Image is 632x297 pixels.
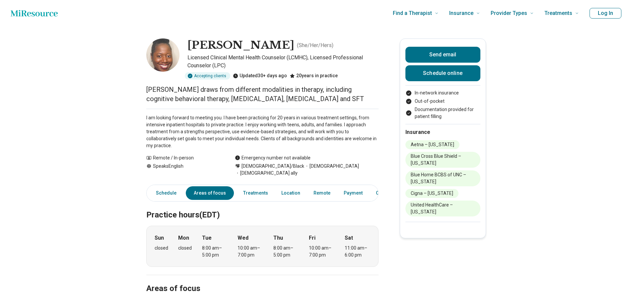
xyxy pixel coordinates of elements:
strong: Sat [345,234,353,242]
h1: [PERSON_NAME] [187,38,294,52]
span: [DEMOGRAPHIC_DATA] ally [235,170,298,177]
div: 10:00 am – 7:00 pm [309,245,334,259]
strong: Fri [309,234,316,242]
li: Blue Cross Blue Shield – [US_STATE] [405,152,480,168]
a: Home page [11,7,58,20]
span: [DEMOGRAPHIC_DATA] [304,163,359,170]
a: Schedule [148,186,180,200]
h2: Practice hours (EDT) [146,194,379,221]
li: In-network insurance [405,89,480,96]
strong: Sun [155,234,164,242]
span: Provider Types [491,9,527,18]
div: 11:00 am – 6:00 pm [345,245,370,259]
a: Treatments [239,186,272,200]
div: Speaks English [146,163,222,177]
p: I am looking forward to meeting you. I have been practicing for 20 years in various treatment set... [146,114,379,149]
span: [DEMOGRAPHIC_DATA]/Black [242,163,304,170]
li: Out-of-pocket [405,98,480,105]
span: Find a Therapist [393,9,432,18]
div: Emergency number not available [235,154,311,161]
strong: Mon [178,234,189,242]
li: Documentation provided for patient filling [405,106,480,120]
a: Areas of focus [186,186,234,200]
a: Location [277,186,304,200]
img: Alana Harper, Licensed Clinical Mental Health Counselor (LCMHC) [146,38,179,72]
a: Credentials [372,186,405,200]
div: Remote / In-person [146,154,222,161]
strong: Tue [202,234,212,242]
ul: Payment options [405,89,480,120]
li: Blue Home BCBS of UNC – [US_STATE] [405,170,480,186]
p: [PERSON_NAME] draws from different modalities in therapy, including cognitive behavioral therapy,... [146,85,379,103]
button: Send email [405,47,480,63]
div: closed [155,245,168,252]
p: Licensed Clinical Mental Health Counselor (LCMHC), Licensed Professional Counselor (LPC) [187,54,379,70]
div: Updated 30+ days ago [233,72,287,80]
strong: Thu [273,234,283,242]
a: Schedule online [405,65,480,81]
p: ( She/Her/Hers ) [297,41,333,49]
h2: Insurance [405,128,480,136]
div: closed [178,245,192,252]
div: Accepting clients [185,72,230,80]
div: 8:00 am – 5:00 pm [202,245,228,259]
a: Remote [310,186,334,200]
li: Aetna – [US_STATE] [405,140,459,149]
div: 20 years in practice [290,72,338,80]
h2: Areas of focus [146,267,379,294]
li: United HealthCare – [US_STATE] [405,201,480,216]
div: 10:00 am – 7:00 pm [238,245,263,259]
strong: Wed [238,234,248,242]
span: Insurance [449,9,473,18]
li: Cigna – [US_STATE] [405,189,458,198]
div: 8:00 am – 5:00 pm [273,245,299,259]
button: Log In [590,8,621,19]
span: Treatments [544,9,572,18]
a: Payment [340,186,367,200]
div: When does the program meet? [146,226,379,267]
